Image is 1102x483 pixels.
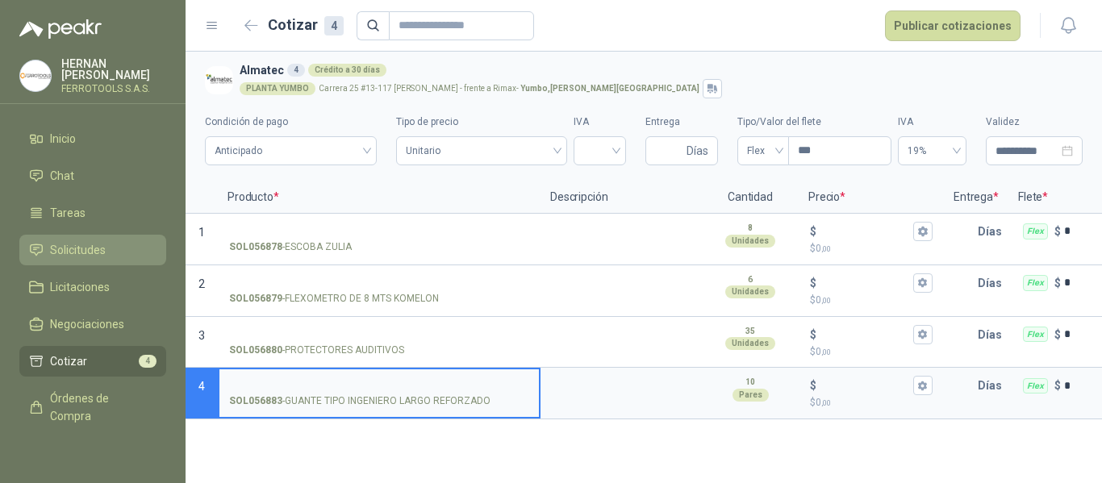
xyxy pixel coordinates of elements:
p: $ [810,293,933,308]
p: Días [978,369,1008,402]
p: Días [978,215,1008,248]
div: Crédito a 30 días [308,64,386,77]
div: 4 [324,16,344,35]
p: Producto [218,181,541,214]
strong: Yumbo , [PERSON_NAME][GEOGRAPHIC_DATA] [520,84,699,93]
p: HERNAN [PERSON_NAME] [61,58,166,81]
input: SOL056880-PROTECTORES AUDITIVOS [229,329,529,341]
span: Anticipado [215,139,367,163]
a: Órdenes de Compra [19,383,166,431]
span: 0 [816,397,831,408]
span: 4 [198,380,205,393]
span: 0 [816,243,831,254]
p: Días [978,267,1008,299]
span: ,00 [821,398,831,407]
p: $ [810,344,933,360]
p: 35 [745,325,755,338]
span: Órdenes de Compra [50,389,151,425]
span: 2 [198,277,205,290]
p: 10 [745,376,755,389]
h3: Almatec [240,61,1076,79]
div: PLANTA YUMBO [240,82,315,95]
label: Condición de pago [205,115,377,130]
div: Flex [1023,378,1048,394]
span: 0 [816,346,831,357]
input: $$0,00 [820,277,910,289]
button: $$0,00 [913,273,933,293]
span: Tareas [50,204,86,222]
span: 1 [198,226,205,239]
p: $ [810,326,816,344]
p: Cantidad [702,181,799,214]
img: Logo peakr [19,19,102,39]
a: Negociaciones [19,309,166,339]
p: $ [1054,274,1061,292]
p: Precio [799,181,944,214]
input: $$0,00 [820,328,910,340]
p: $ [1054,326,1061,344]
p: - FLEXOMETRO DE 8 MTS KOMELON [229,291,439,306]
p: - GUANTE TIPO INGENIERO LARGO REFORZADO [229,393,490,409]
p: $ [1054,223,1061,240]
div: 4 [287,64,305,77]
div: Pares [733,389,769,402]
span: 4 [139,355,157,368]
p: - ESCOBA ZULIA [229,239,352,255]
span: Inicio [50,130,76,148]
strong: SOL056880 [229,343,282,358]
span: Unitario [406,139,557,163]
a: Chat [19,160,166,191]
div: Flex [1023,275,1048,291]
label: Tipo de precio [396,115,566,130]
span: 19% [908,139,957,163]
a: Solicitudes [19,235,166,265]
span: 0 [816,294,831,306]
input: SOL056879-FLEXOMETRO DE 8 MTS KOMELON [229,277,529,289]
label: Validez [986,115,1083,130]
p: $ [810,395,933,410]
strong: SOL056883 [229,393,282,409]
input: $$0,00 [820,225,910,237]
span: Cotizar [50,352,87,370]
span: 3 [198,329,205,342]
span: Flex [747,139,779,163]
img: Company Logo [205,66,233,94]
a: Inicio [19,123,166,154]
p: Carrera 25 #13-117 [PERSON_NAME] - frente a Rimax - [319,85,699,93]
p: $ [810,274,816,292]
div: Unidades [725,337,775,350]
strong: SOL056878 [229,239,282,255]
span: Licitaciones [50,278,110,296]
span: Negociaciones [50,315,124,333]
span: ,00 [821,296,831,305]
button: Publicar cotizaciones [885,10,1021,41]
p: Descripción [541,181,702,214]
label: Entrega [645,115,718,130]
a: Licitaciones [19,272,166,302]
div: Flex [1023,327,1048,343]
p: 8 [748,222,753,235]
span: ,00 [821,244,831,253]
label: IVA [574,115,626,130]
div: Flex [1023,223,1048,239]
span: Chat [50,167,74,185]
a: Tareas [19,198,166,228]
input: SOL056878-ESCOBA ZULIA [229,226,529,238]
div: Unidades [725,235,775,248]
div: Unidades [725,285,775,298]
button: $$0,00 [913,325,933,344]
p: Días [978,319,1008,351]
p: - PROTECTORES AUDITIVOS [229,343,404,358]
button: $$0,00 [913,376,933,395]
p: $ [810,377,816,394]
label: Tipo/Valor del flete [737,115,891,130]
p: Entrega [944,181,1008,214]
p: $ [810,241,933,256]
button: $$0,00 [913,222,933,241]
p: $ [1054,377,1061,394]
input: $$0,00 [820,380,910,392]
span: Días [687,137,708,164]
a: Cotizar4 [19,346,166,377]
span: Solicitudes [50,241,106,259]
p: FERROTOOLS S.A.S. [61,84,166,94]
